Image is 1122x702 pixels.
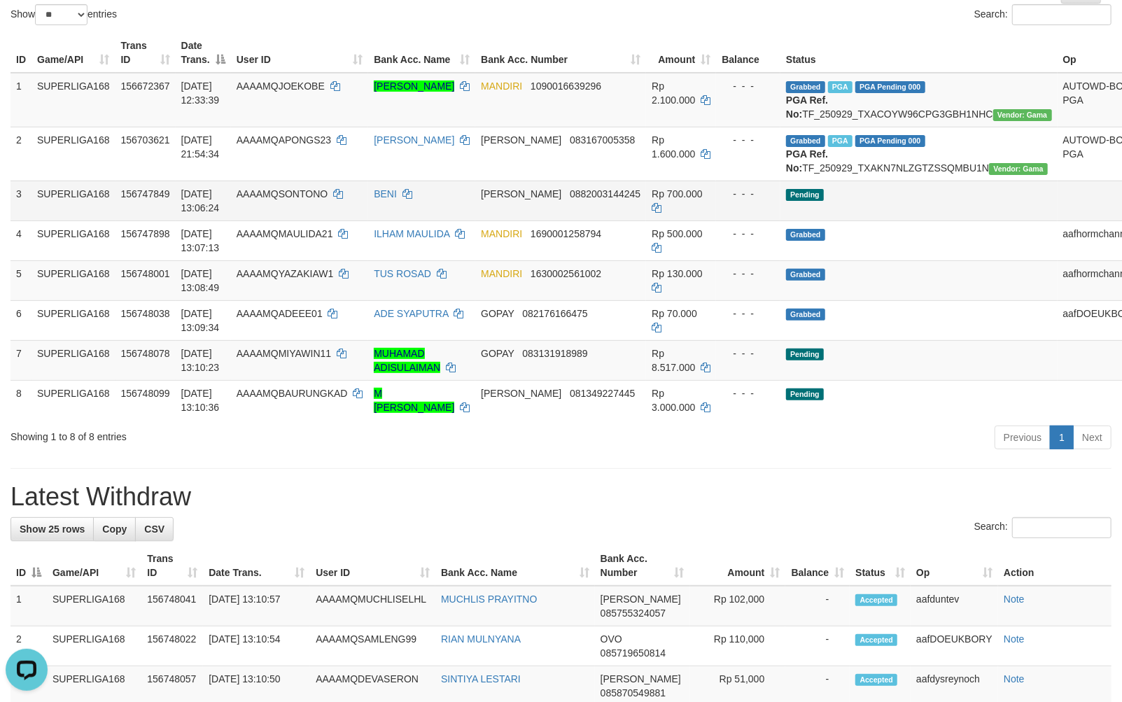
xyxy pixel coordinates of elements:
td: [DATE] 13:10:57 [203,586,310,626]
a: Note [1004,633,1025,645]
td: 156748041 [141,586,203,626]
h1: Latest Withdraw [10,483,1112,511]
span: Show 25 rows [20,524,85,535]
span: Copy 1630002561002 to clipboard [531,268,601,279]
a: ADE SYAPUTRA [374,308,448,319]
span: Pending [786,388,824,400]
span: [DATE] 21:54:34 [181,134,220,160]
span: Rp 3.000.000 [652,388,695,413]
td: 2 [10,626,47,666]
span: MANDIRI [481,268,522,279]
td: 156748022 [141,626,203,666]
span: Accepted [855,594,897,606]
th: Status [780,33,1057,73]
span: Copy 085755324057 to clipboard [601,608,666,619]
a: Previous [995,426,1051,449]
span: [DATE] 13:10:23 [181,348,220,373]
td: SUPERLIGA168 [31,260,115,300]
span: Rp 130.000 [652,268,702,279]
span: Rp 2.100.000 [652,80,695,106]
td: 5 [10,260,31,300]
th: Bank Acc. Number: activate to sort column ascending [595,546,690,586]
span: 156748078 [121,348,170,359]
td: aafDOEUKBORY [911,626,998,666]
input: Search: [1012,517,1112,538]
div: Showing 1 to 8 of 8 entries [10,424,457,444]
td: 8 [10,380,31,420]
span: 156747849 [121,188,170,199]
span: Copy 082176166475 to clipboard [522,308,587,319]
a: ILHAM MAULIDA [374,228,449,239]
td: aafduntev [911,586,998,626]
td: 1 [10,73,31,127]
span: [DATE] 13:10:36 [181,388,220,413]
span: MANDIRI [481,80,522,92]
th: Bank Acc. Name: activate to sort column ascending [435,546,595,586]
td: AAAAMQMUCHLISELHL [310,586,435,626]
span: Marked by aafchhiseyha [828,135,853,147]
td: SUPERLIGA168 [31,220,115,260]
th: Status: activate to sort column ascending [850,546,911,586]
span: Marked by aafsengchandara [828,81,853,93]
span: [PERSON_NAME] [601,673,681,685]
label: Show entries [10,4,117,25]
td: 6 [10,300,31,340]
a: MUHAMAD ADISULAIMAN [374,348,440,373]
span: 156748001 [121,268,170,279]
span: Grabbed [786,309,825,321]
span: Copy 1090016639296 to clipboard [531,80,601,92]
span: PGA Pending [855,81,925,93]
div: - - - [722,79,775,93]
a: Note [1004,673,1025,685]
span: Rp 70.000 [652,308,697,319]
span: [PERSON_NAME] [481,134,561,146]
th: Game/API: activate to sort column ascending [47,546,141,586]
span: [DATE] 13:09:34 [181,308,220,333]
span: OVO [601,633,622,645]
span: Pending [786,189,824,201]
a: Copy [93,517,136,541]
span: AAAAMQBAURUNGKAD [237,388,348,399]
span: Rp 700.000 [652,188,702,199]
td: SUPERLIGA168 [31,73,115,127]
button: Open LiveChat chat widget [6,6,48,48]
th: Amount: activate to sort column ascending [690,546,786,586]
span: Rp 1.600.000 [652,134,695,160]
span: [DATE] 13:07:13 [181,228,220,253]
span: GOPAY [481,348,514,359]
span: 156748038 [121,308,170,319]
span: 156703621 [121,134,170,146]
a: BENI [374,188,397,199]
td: [DATE] 13:10:54 [203,626,310,666]
td: 1 [10,586,47,626]
td: SUPERLIGA168 [47,626,141,666]
div: - - - [722,187,775,201]
span: GOPAY [481,308,514,319]
td: - [785,626,850,666]
span: AAAAMQMAULIDA21 [237,228,333,239]
a: 1 [1050,426,1074,449]
th: Bank Acc. Name: activate to sort column ascending [368,33,475,73]
label: Search: [974,517,1112,538]
span: Copy [102,524,127,535]
span: [PERSON_NAME] [481,388,561,399]
th: User ID: activate to sort column ascending [231,33,368,73]
span: Vendor URL: https://trx31.1velocity.biz [993,109,1052,121]
th: Date Trans.: activate to sort column descending [176,33,231,73]
td: 7 [10,340,31,380]
span: [PERSON_NAME] [481,188,561,199]
span: Grabbed [786,269,825,281]
span: Accepted [855,634,897,646]
td: TF_250929_TXACOYW96CPG3GBH1NHC [780,73,1057,127]
div: - - - [722,346,775,360]
span: Rp 8.517.000 [652,348,695,373]
th: Amount: activate to sort column ascending [646,33,716,73]
div: - - - [722,307,775,321]
th: Balance: activate to sort column ascending [785,546,850,586]
span: Pending [786,349,824,360]
th: Date Trans.: activate to sort column ascending [203,546,310,586]
td: - [785,586,850,626]
td: SUPERLIGA168 [31,181,115,220]
td: SUPERLIGA168 [31,380,115,420]
th: Bank Acc. Number: activate to sort column ascending [475,33,646,73]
